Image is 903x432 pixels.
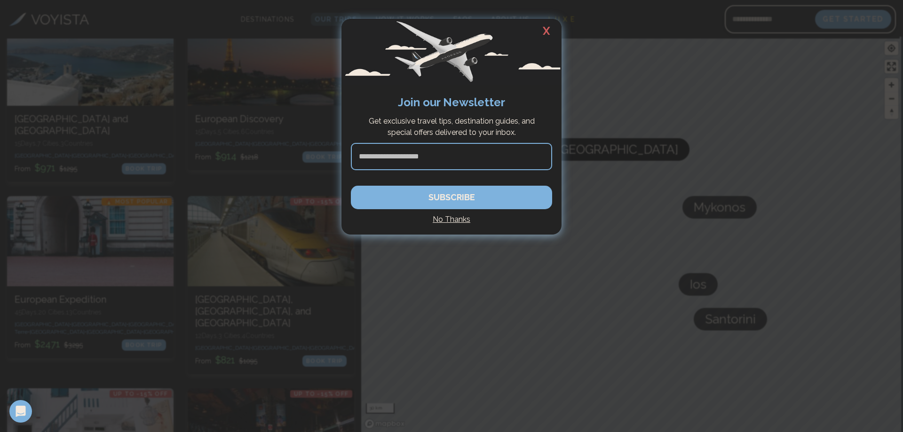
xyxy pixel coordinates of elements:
p: Get exclusive travel tips, destination guides, and special offers delivered to your inbox. [356,116,547,138]
img: Avopass plane flying [341,19,562,85]
h2: X [531,19,562,43]
div: Open Intercom Messenger [9,400,32,423]
button: SUBSCRIBE [351,186,552,209]
h4: No Thanks [351,214,552,225]
h2: Join our Newsletter [351,94,552,111]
